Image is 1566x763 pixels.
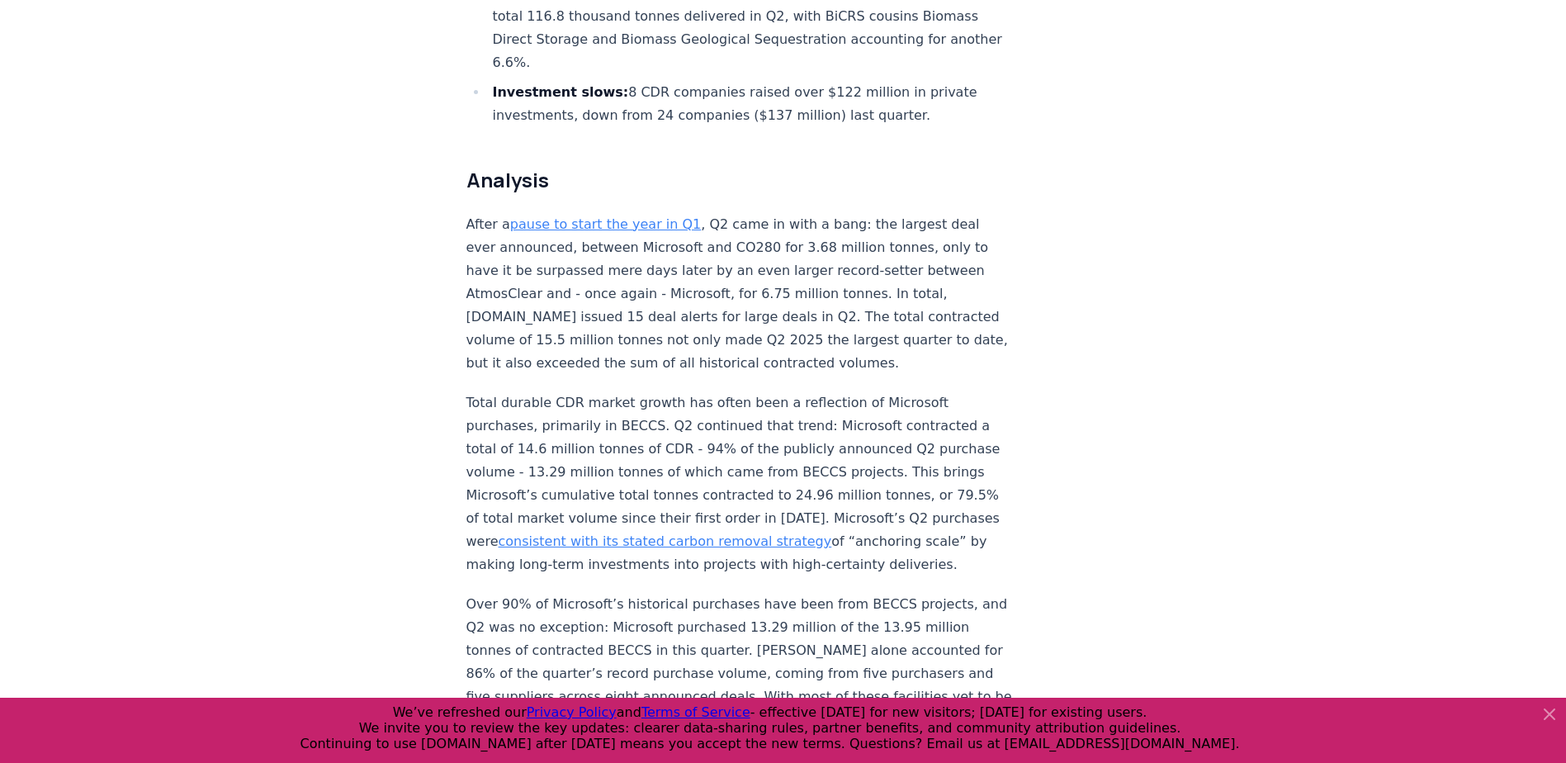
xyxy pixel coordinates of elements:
[493,84,629,100] strong: Investment slows:
[488,81,1013,127] li: 8 CDR companies raised over $122 million in private investments, down from 24 companies ($137 mil...
[466,391,1013,576] p: Total durable CDR market growth has often been a reflection of Microsoft purchases, primarily in ...
[510,216,701,232] a: pause to start the year in Q1
[466,167,1013,193] h2: Analysis
[466,593,1013,732] p: Over 90% of Microsoft’s historical purchases have been from BECCS projects, and Q2 was no excepti...
[499,533,832,549] a: consistent with its stated carbon removal strategy
[466,213,1013,375] p: After a , Q2 came in with a bang: the largest deal ever announced, between Microsoft and CO280 fo...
